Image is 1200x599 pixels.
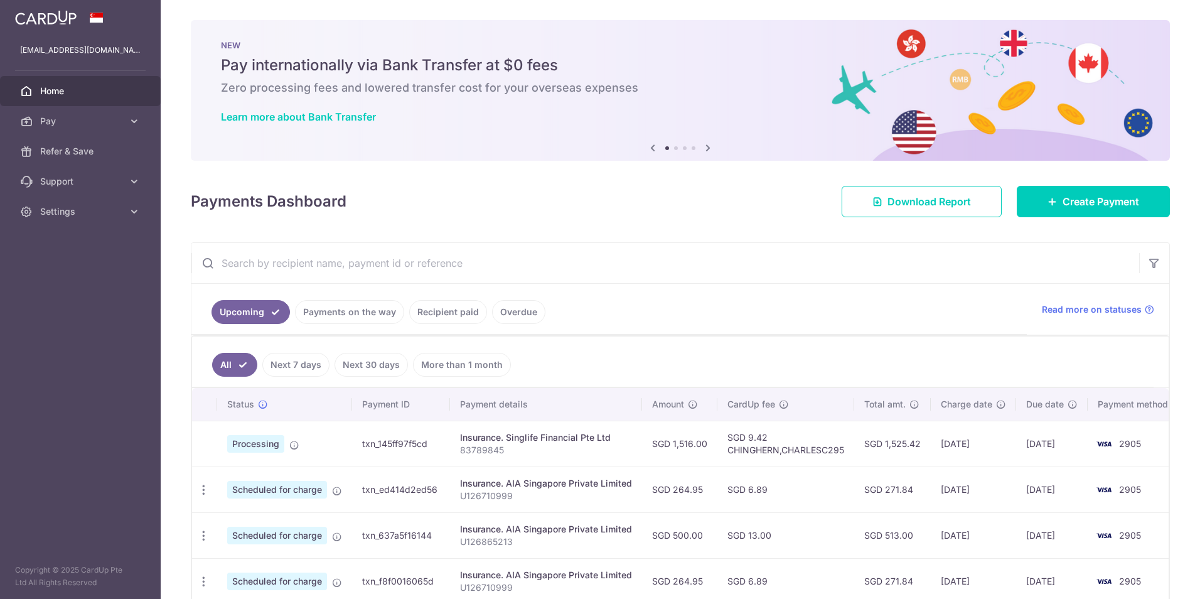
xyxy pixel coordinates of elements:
img: Bank Card [1091,436,1117,451]
span: Home [40,85,123,97]
td: txn_637a5f16144 [352,512,450,558]
td: SGD 1,516.00 [642,421,717,467]
th: Payment ID [352,388,450,421]
span: CardUp fee [727,398,775,411]
td: SGD 271.84 [854,467,931,512]
span: 2905 [1119,484,1141,495]
td: txn_ed414d2ed56 [352,467,450,512]
p: U126710999 [460,581,632,594]
span: Total amt. [864,398,906,411]
p: [EMAIL_ADDRESS][DOMAIN_NAME] [20,44,141,57]
td: SGD 513.00 [854,512,931,558]
span: Due date [1026,398,1064,411]
div: Insurance. Singlife Financial Pte Ltd [460,431,632,444]
span: Pay [40,115,123,127]
a: Create Payment [1017,186,1170,217]
a: All [212,353,257,377]
td: [DATE] [1016,421,1088,467]
td: txn_145ff97f5cd [352,421,450,467]
p: U126710999 [460,490,632,502]
a: Read more on statuses [1042,303,1154,316]
a: Recipient paid [409,300,487,324]
span: Charge date [941,398,992,411]
a: Overdue [492,300,545,324]
td: SGD 9.42 CHINGHERN,CHARLESC295 [717,421,854,467]
div: Insurance. AIA Singapore Private Limited [460,477,632,490]
span: Scheduled for charge [227,573,327,590]
td: [DATE] [931,512,1016,558]
input: Search by recipient name, payment id or reference [191,243,1139,283]
th: Payment details [450,388,642,421]
span: Scheduled for charge [227,481,327,499]
span: Create Payment [1063,194,1139,209]
img: Bank Card [1091,482,1117,497]
a: Payments on the way [295,300,404,324]
td: SGD 6.89 [717,467,854,512]
span: 2905 [1119,530,1141,541]
a: Download Report [842,186,1002,217]
img: Bank Card [1091,528,1117,543]
span: Amount [652,398,684,411]
span: 2905 [1119,438,1141,449]
span: Download Report [887,194,971,209]
div: Insurance. AIA Singapore Private Limited [460,523,632,536]
p: U126865213 [460,536,632,548]
a: More than 1 month [413,353,511,377]
p: NEW [221,40,1140,50]
img: CardUp [15,10,77,25]
td: [DATE] [1016,512,1088,558]
span: Processing [227,435,284,453]
span: Status [227,398,254,411]
iframe: Opens a widget where you can find more information [1116,561,1187,593]
td: SGD 13.00 [717,512,854,558]
span: Settings [40,205,123,218]
a: Upcoming [212,300,290,324]
a: Next 30 days [335,353,408,377]
td: SGD 264.95 [642,467,717,512]
p: 83789845 [460,444,632,456]
h6: Zero processing fees and lowered transfer cost for your overseas expenses [221,80,1140,95]
td: SGD 500.00 [642,512,717,558]
td: [DATE] [1016,467,1088,512]
h4: Payments Dashboard [191,190,346,213]
th: Payment method [1088,388,1183,421]
td: SGD 1,525.42 [854,421,931,467]
span: Scheduled for charge [227,527,327,544]
span: Refer & Save [40,145,123,158]
h5: Pay internationally via Bank Transfer at $0 fees [221,55,1140,75]
img: Bank Card [1091,574,1117,589]
div: Insurance. AIA Singapore Private Limited [460,569,632,581]
td: [DATE] [931,421,1016,467]
span: Support [40,175,123,188]
a: Next 7 days [262,353,329,377]
span: Read more on statuses [1042,303,1142,316]
td: [DATE] [931,467,1016,512]
a: Learn more about Bank Transfer [221,111,376,123]
img: Bank transfer banner [191,20,1170,161]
